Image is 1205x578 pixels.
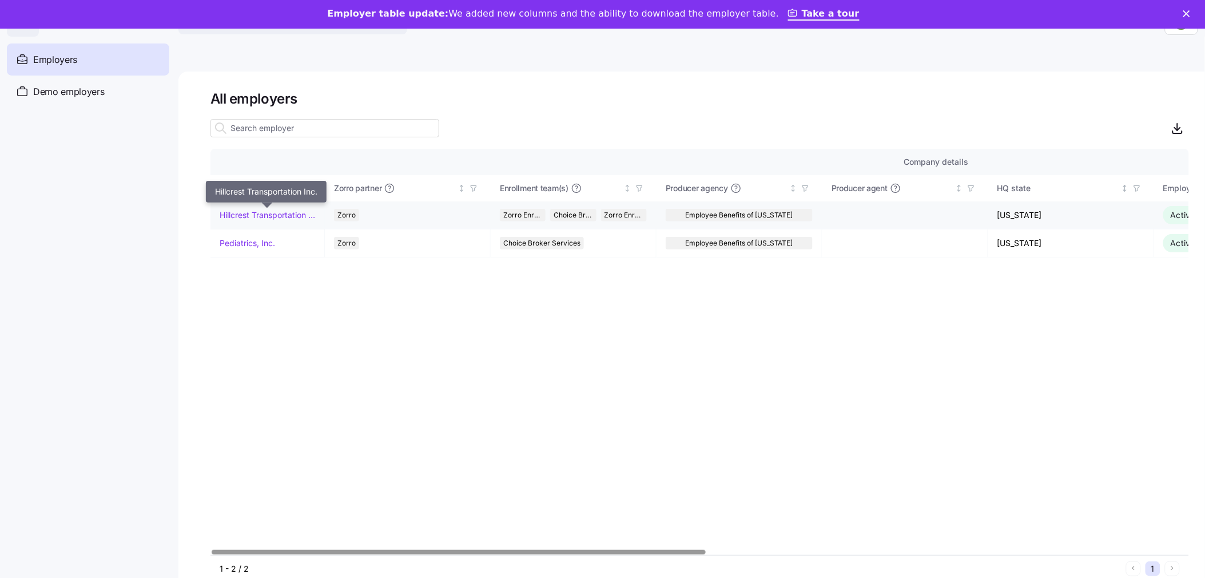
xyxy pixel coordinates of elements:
[210,175,325,201] th: Company nameSorted ascending
[1183,10,1195,17] div: Close
[832,183,888,194] span: Producer agent
[210,90,1189,108] h1: All employers
[955,184,963,192] div: Not sorted
[657,175,822,201] th: Producer agencyNot sorted
[988,229,1154,258] td: [US_STATE]
[458,184,466,192] div: Not sorted
[327,8,448,19] b: Employer table update:
[554,209,592,221] span: Choice Broker Services
[789,184,797,192] div: Not sorted
[327,8,779,19] div: We added new columns and the ability to download the employer table.
[325,175,491,201] th: Zorro partnerNot sorted
[1171,210,1196,220] span: Active
[605,209,643,221] span: Zorro Enrollment Experts
[988,175,1154,201] th: HQ stateNot sorted
[1165,561,1180,576] button: Next page
[1171,238,1196,248] span: Active
[1121,184,1129,192] div: Not sorted
[334,183,381,194] span: Zorro partner
[997,182,1119,195] div: HQ state
[503,237,580,250] span: Choice Broker Services
[220,209,315,221] a: Hillcrest Transportation Inc.
[988,201,1154,229] td: [US_STATE]
[33,85,105,99] span: Demo employers
[623,184,631,192] div: Not sorted
[220,563,1122,575] div: 1 - 2 / 2
[500,183,568,194] span: Enrollment team(s)
[7,76,169,108] a: Demo employers
[685,237,793,250] span: Employee Benefits of [US_STATE]
[337,209,356,221] span: Zorro
[788,8,860,21] a: Take a tour
[685,209,793,221] span: Employee Benefits of [US_STATE]
[503,209,542,221] span: Zorro Enrollment Team
[337,237,356,250] span: Zorro
[210,119,439,137] input: Search employer
[220,182,304,195] div: Company name
[822,175,988,201] th: Producer agentNot sorted
[7,43,169,76] a: Employers
[220,237,275,249] a: Pediatrics, Inc.
[1126,561,1141,576] button: Previous page
[1146,561,1160,576] button: 1
[666,183,728,194] span: Producer agency
[33,53,77,67] span: Employers
[306,184,314,192] div: Sorted ascending
[491,175,657,201] th: Enrollment team(s)Not sorted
